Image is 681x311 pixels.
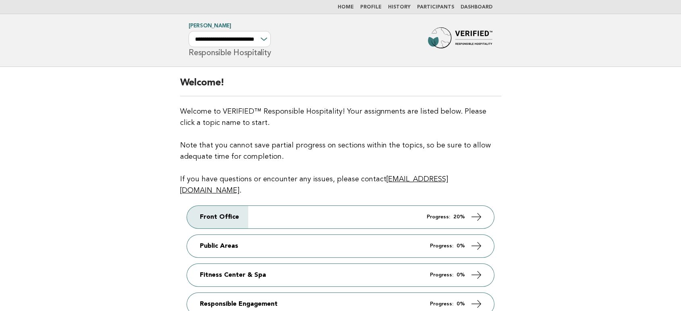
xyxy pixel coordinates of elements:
[189,24,271,57] h1: Responsible Hospitality
[457,301,465,307] strong: 0%
[388,5,411,10] a: History
[180,77,501,96] h2: Welcome!
[180,176,448,194] a: [EMAIL_ADDRESS][DOMAIN_NAME]
[189,23,231,29] a: [PERSON_NAME]
[430,272,453,278] em: Progress:
[457,243,465,249] strong: 0%
[430,301,453,307] em: Progress:
[338,5,354,10] a: Home
[461,5,492,10] a: Dashboard
[180,106,501,196] p: Welcome to VERIFIED™ Responsible Hospitality! Your assignments are listed below. Please click a t...
[457,272,465,278] strong: 0%
[427,214,450,220] em: Progress:
[360,5,382,10] a: Profile
[187,235,494,257] a: Public Areas Progress: 0%
[428,27,492,53] img: Forbes Travel Guide
[187,206,494,228] a: Front Office Progress: 20%
[430,243,453,249] em: Progress:
[453,214,465,220] strong: 20%
[417,5,454,10] a: Participants
[187,264,494,286] a: Fitness Center & Spa Progress: 0%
